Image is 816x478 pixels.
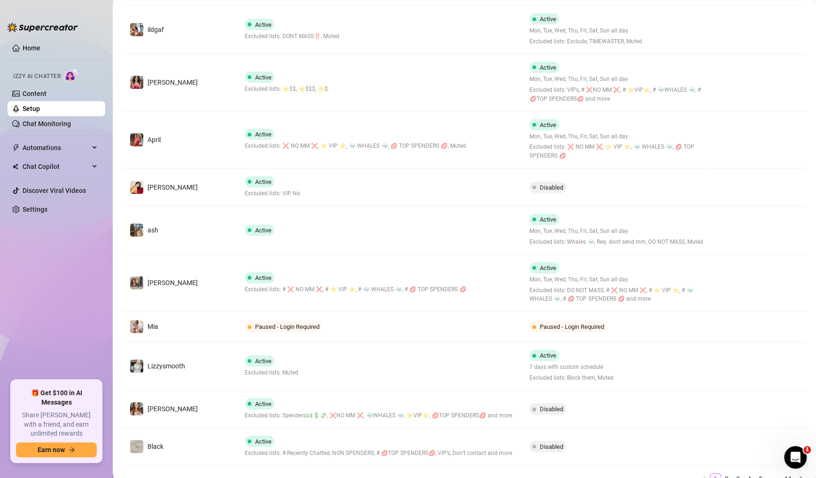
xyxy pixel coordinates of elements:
[16,411,97,438] span: Share [PERSON_NAME] with a friend, and earn unlimited rewards
[130,23,143,36] img: ildgaf
[529,286,704,304] span: Excluded lists: DO NOT MASS, # ❌ NO MM ❌, # ⭐️ VIP ⭐️, # 🐳 WHALES 🐳, # 💋 TOP SPENDERS 💋 and more
[529,275,704,284] span: Mon, Tue, Wed, Thu, Fri, Sat, Sun all day
[540,64,556,71] span: Active
[540,216,556,223] span: Active
[148,405,198,413] span: [PERSON_NAME]
[130,181,143,194] img: Sophia
[245,285,466,294] span: Excluded lists: # ❌ NO MM ❌, # ⭐️ VIP ⭐️, # 🐳 WHALES 🐳, # 💋 TOP SPENDERS 💋
[255,400,272,407] span: Active
[245,142,466,151] span: Excluded lists: ❌ NO MM ❌, ⭐️ VIP ⭐️, 🐳 WHALES 🐳, 💋 TOP SPENDERS 💋, Muted
[8,23,78,32] img: logo-BBDzfeDw.svg
[23,90,47,97] a: Content
[540,16,556,23] span: Active
[529,374,614,382] span: Excluded lists: Block them, Muted
[784,446,807,469] iframe: Intercom live chat
[255,74,272,81] span: Active
[23,206,47,213] a: Settings
[148,26,164,33] span: ildgaf
[529,132,704,141] span: Mon, Tue, Wed, Thu, Fri, Sat, Sun all day
[255,131,272,138] span: Active
[255,358,272,365] span: Active
[23,140,89,155] span: Automations
[255,323,319,330] span: Paused - Login Required
[23,105,40,112] a: Setup
[148,79,198,86] span: [PERSON_NAME]
[130,402,143,415] img: Chloe
[255,178,272,185] span: Active
[255,438,272,445] span: Active
[130,133,143,146] img: April
[148,279,198,287] span: [PERSON_NAME]
[529,26,642,35] span: Mon, Tue, Wed, Thu, Fri, Sat, Sun all day
[529,75,704,84] span: Mon, Tue, Wed, Thu, Fri, Sat, Sun all day
[540,323,604,330] span: Paused - Login Required
[12,144,20,151] span: thunderbolt
[38,446,65,454] span: Earn now
[529,363,614,372] span: 7 days with custom schedule
[23,44,40,52] a: Home
[245,368,298,377] span: Excluded lists: Muted
[255,21,272,28] span: Active
[529,143,704,160] span: Excluded lists: ❌ NO MM ❌, ⭐️ VIP ⭐️, 🐳 WHALES 🐳, 💋 TOP SPENDERS 💋
[255,274,272,281] span: Active
[130,440,143,453] img: Black
[148,136,161,143] span: April
[540,264,556,271] span: Active
[255,227,272,234] span: Active
[130,276,143,289] img: Esmeralda
[529,86,704,104] span: Excluded lists: VIPs, # ❌NO MM ❌, # ⭐️VIP⭐️, # 🐳WHALES 🐳, # 💋TOP SPENDERS💋 and more
[64,68,79,82] img: AI Chatter
[130,320,143,333] img: Mia
[245,449,512,458] span: Excluded lists: # Recently Chatted, NON SPENDERS, # 💋TOP SPENDERS💋, VIP’s, Don’t contact and more
[148,323,158,330] span: Mia
[23,120,71,127] a: Chat Monitoring
[245,85,328,94] span: Excluded lists: 🌟️$$, 🌟️$$$, 🌟️$
[148,226,158,234] span: ash
[529,37,642,46] span: Excluded lists: Exclude, TIMEWASTER, Muted
[540,443,563,450] span: Disabled
[16,442,97,457] button: Earn nowarrow-right
[69,446,75,453] span: arrow-right
[148,443,163,450] span: Black
[12,163,18,170] img: Chat Copilot
[130,359,143,373] img: Lizzysmooth
[16,389,97,407] span: 🎁 Get $100 in AI Messages
[529,227,703,236] span: Mon, Tue, Wed, Thu, Fri, Sat, Sun all day
[23,187,86,194] a: Discover Viral Videos
[148,362,185,370] span: Lizzysmooth
[130,223,143,237] img: ash
[148,183,198,191] span: [PERSON_NAME]
[13,72,61,81] span: Izzy AI Chatter
[803,446,811,454] span: 1
[130,76,143,89] img: Aaliyah
[23,159,89,174] span: Chat Copilot
[540,184,563,191] span: Disabled
[245,32,339,41] span: Excluded lists: DONT MASS‼️, Muted
[540,352,556,359] span: Active
[540,121,556,128] span: Active
[540,406,563,413] span: Disabled
[245,411,512,420] span: Excluded lists: Spenders💵💲💸, ❌NO MM ❌, 🐳WHALES 🐳, ⭐️VIP⭐️, 💋TOP SPENDERS💋 and more
[245,189,300,198] span: Excluded lists: VIP, No
[529,238,703,247] span: Excluded lists: Whales 🐳, Req. dont send mm, DO NOT MASS, Muted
